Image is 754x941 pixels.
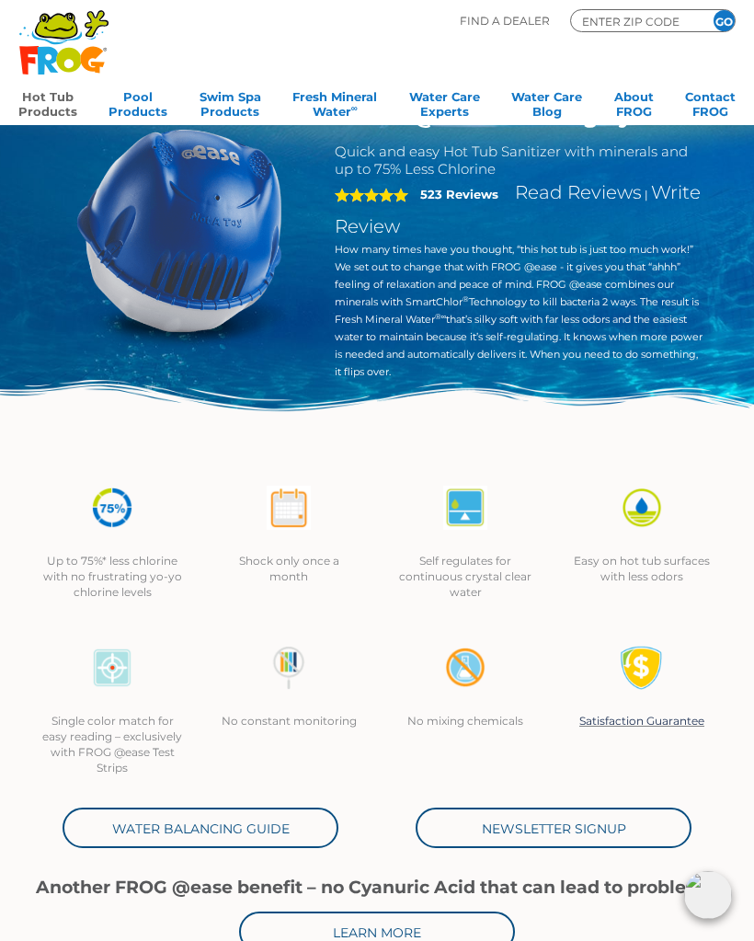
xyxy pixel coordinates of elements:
img: openIcon [684,871,732,919]
sup: ®∞ [435,312,447,321]
a: Hot TubProducts [18,84,77,120]
p: Shock only once a month [219,553,359,584]
p: No mixing chemicals [395,713,535,729]
img: atease-icon-self-regulates [443,486,487,530]
sup: ® [463,294,469,304]
h1: Another FROG @ease benefit – no Cyanuric Acid that can lead to problems. [24,878,730,898]
span: | [645,188,648,201]
img: no-constant-monitoring1 [267,646,311,690]
sup: ∞ [351,103,358,113]
a: Water CareExperts [409,84,480,120]
a: Newsletter Signup [416,808,691,848]
h2: Quick and easy Hot Tub Sanitizer with minerals and up to 75% Less Chlorine [335,143,703,178]
p: Single color match for easy reading – exclusively with FROG @ease Test Strips [42,713,182,775]
a: ContactFROG [685,84,736,120]
img: icon-atease-75percent-less [90,486,134,530]
img: icon-atease-easy-on [620,486,664,530]
a: Read Reviews [515,181,642,203]
img: atease-icon-shock-once [267,486,311,530]
p: Find A Dealer [460,9,550,32]
strong: 523 Reviews [420,187,498,201]
a: Fresh MineralWater∞ [292,84,377,120]
p: Self regulates for continuous crystal clear water [395,553,535,600]
img: no-mixing1 [443,646,487,690]
a: PoolProducts [109,84,167,120]
p: Easy on hot tub surfaces with less odors [572,553,712,584]
input: Zip Code Form [580,13,691,29]
a: AboutFROG [614,84,654,120]
span: 5 [335,188,408,202]
p: No constant monitoring [219,713,359,729]
img: icon-atease-color-match [90,646,134,690]
p: How many times have you thought, “this hot tub is just too much work!” We set out to change that ... [335,241,703,381]
a: Swim SpaProducts [200,84,261,120]
a: Water CareBlog [511,84,582,120]
a: Water Balancing Guide [63,808,338,848]
a: Satisfaction Guarantee [579,714,704,728]
img: hot-tub-product-atease-system.png [51,102,307,358]
p: Up to 75%* less chlorine with no frustrating yo-yo chlorine levels [42,553,182,600]
img: Satisfaction Guarantee Icon [620,646,664,690]
input: GO [714,10,735,31]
